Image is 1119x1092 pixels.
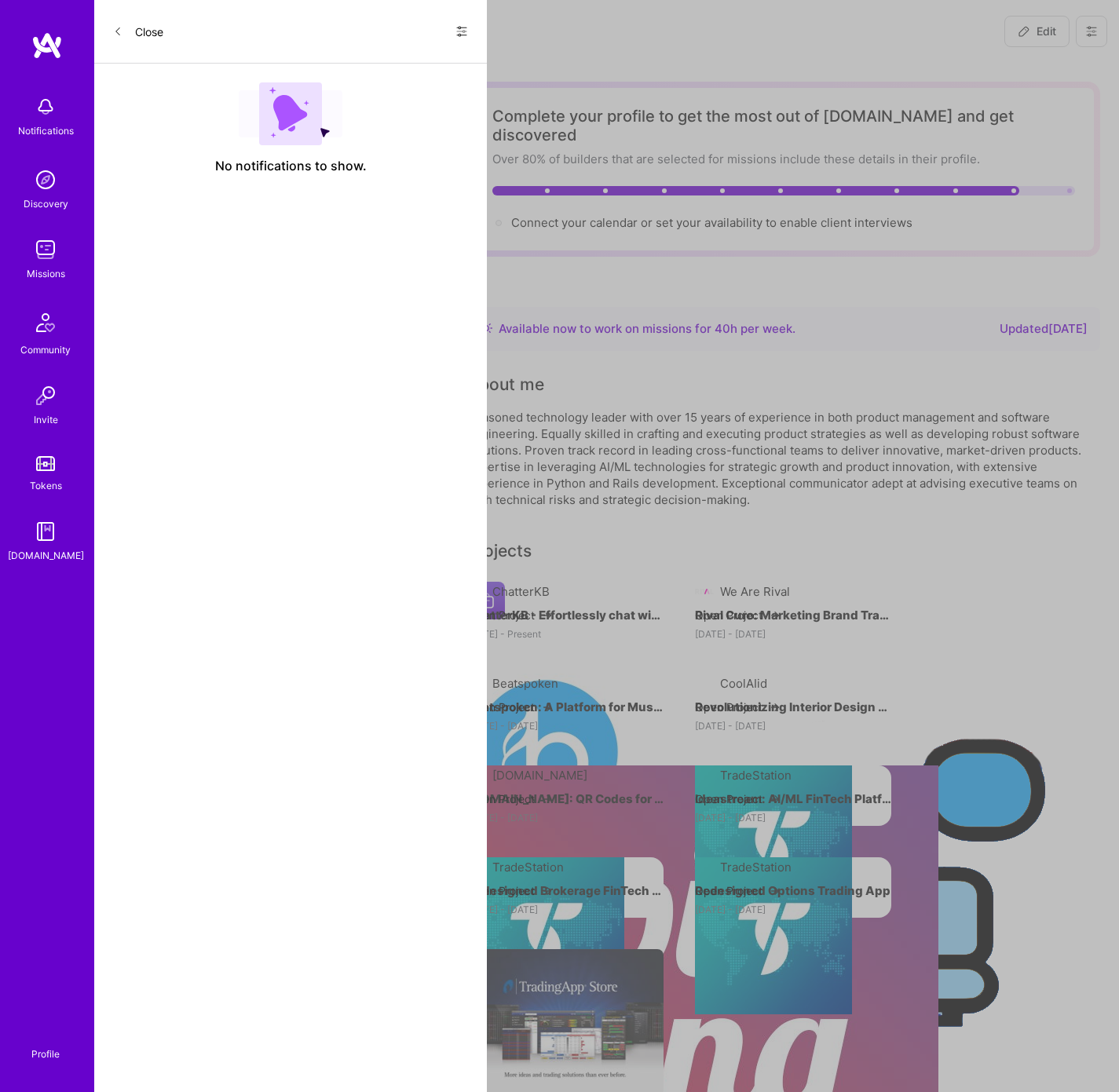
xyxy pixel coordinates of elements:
img: empty [239,82,342,145]
img: guide book [30,516,61,547]
div: Community [20,341,71,358]
div: Discovery [24,195,68,212]
img: tokens [36,456,55,471]
img: Community [27,304,64,341]
img: discovery [30,164,61,195]
div: [DOMAIN_NAME] [8,547,84,564]
div: Profile [31,1046,60,1061]
img: bell [30,91,61,122]
img: Invite [30,380,61,411]
span: No notifications to show. [215,158,367,174]
div: Notifications [18,122,74,139]
img: logo [31,31,63,60]
div: Tokens [30,477,62,494]
div: Missions [27,265,65,282]
a: Profile [26,1029,65,1061]
img: teamwork [30,234,61,265]
div: Invite [34,411,58,428]
button: Close [113,19,163,44]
